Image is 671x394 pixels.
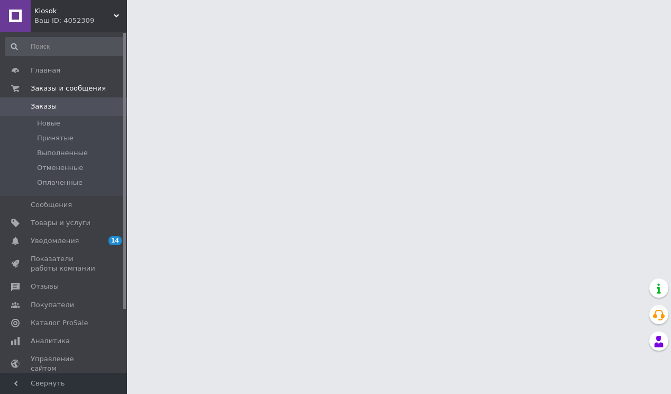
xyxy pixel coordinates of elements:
span: Заказы [31,102,57,111]
span: Аналитика [31,336,70,346]
span: Управление сайтом [31,354,98,373]
span: Выполненные [37,148,88,158]
span: Покупатели [31,300,74,310]
span: Заказы и сообщения [31,84,106,93]
span: Отмененные [37,163,83,173]
span: Принятые [37,133,74,143]
span: Уведомления [31,236,79,246]
span: 14 [108,236,122,245]
span: Показатели работы компании [31,254,98,273]
span: Оплаченные [37,178,83,187]
span: Сообщения [31,200,72,210]
div: Ваш ID: 4052309 [34,16,127,25]
span: Отзывы [31,282,59,291]
span: Kiosok [34,6,114,16]
span: Главная [31,66,60,75]
span: Товары и услуги [31,218,90,228]
span: Каталог ProSale [31,318,88,328]
input: Поиск [5,37,125,56]
span: Новые [37,119,60,128]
